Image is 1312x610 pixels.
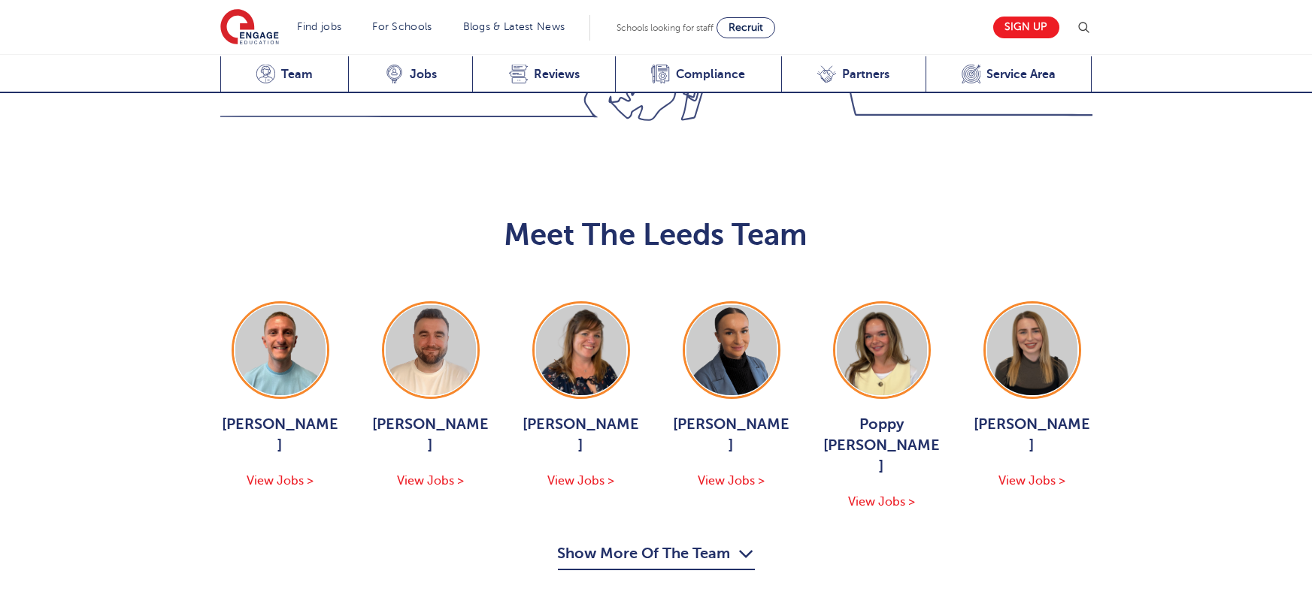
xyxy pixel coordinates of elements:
a: Find jobs [298,21,342,32]
span: Partners [842,67,889,82]
span: View Jobs > [397,474,464,488]
span: View Jobs > [547,474,614,488]
h2: Meet The Leeds Team [220,217,1092,253]
img: Joanne Wright [536,305,626,395]
span: [PERSON_NAME] [220,414,341,456]
span: View Jobs > [848,495,915,509]
span: Service Area [986,67,1056,82]
span: View Jobs > [247,474,314,488]
span: Jobs [410,67,437,82]
a: Partners [781,56,926,93]
img: Chris Rushton [386,305,476,395]
a: [PERSON_NAME] View Jobs > [220,301,341,491]
span: [PERSON_NAME] [371,414,491,456]
a: Recruit [717,17,775,38]
span: View Jobs > [698,474,765,488]
span: Schools looking for staff [617,23,714,33]
img: George Dignam [235,305,326,395]
span: Team [281,67,313,82]
a: Compliance [615,56,781,93]
span: [PERSON_NAME] [972,414,1092,456]
span: Poppy [PERSON_NAME] [822,414,942,477]
a: Reviews [472,56,615,93]
a: For Schools [372,21,432,32]
a: [PERSON_NAME] View Jobs > [972,301,1092,491]
span: Recruit [729,22,763,33]
a: [PERSON_NAME] View Jobs > [371,301,491,491]
button: Show More Of The Team [558,542,755,570]
img: Holly Johnson [686,305,777,395]
a: [PERSON_NAME] View Jobs > [521,301,641,491]
a: Sign up [993,17,1059,38]
a: Team [220,56,349,93]
span: [PERSON_NAME] [521,414,641,456]
img: Poppy Burnside [837,305,927,395]
span: View Jobs > [998,474,1065,488]
span: Compliance [676,67,745,82]
a: Service Area [926,56,1092,93]
a: Jobs [348,56,472,93]
span: Reviews [534,67,580,82]
img: Engage Education [220,9,279,47]
a: Poppy [PERSON_NAME] View Jobs > [822,301,942,512]
a: [PERSON_NAME] View Jobs > [671,301,792,491]
span: [PERSON_NAME] [671,414,792,456]
img: Layla McCosker [987,305,1077,395]
a: Blogs & Latest News [463,21,565,32]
